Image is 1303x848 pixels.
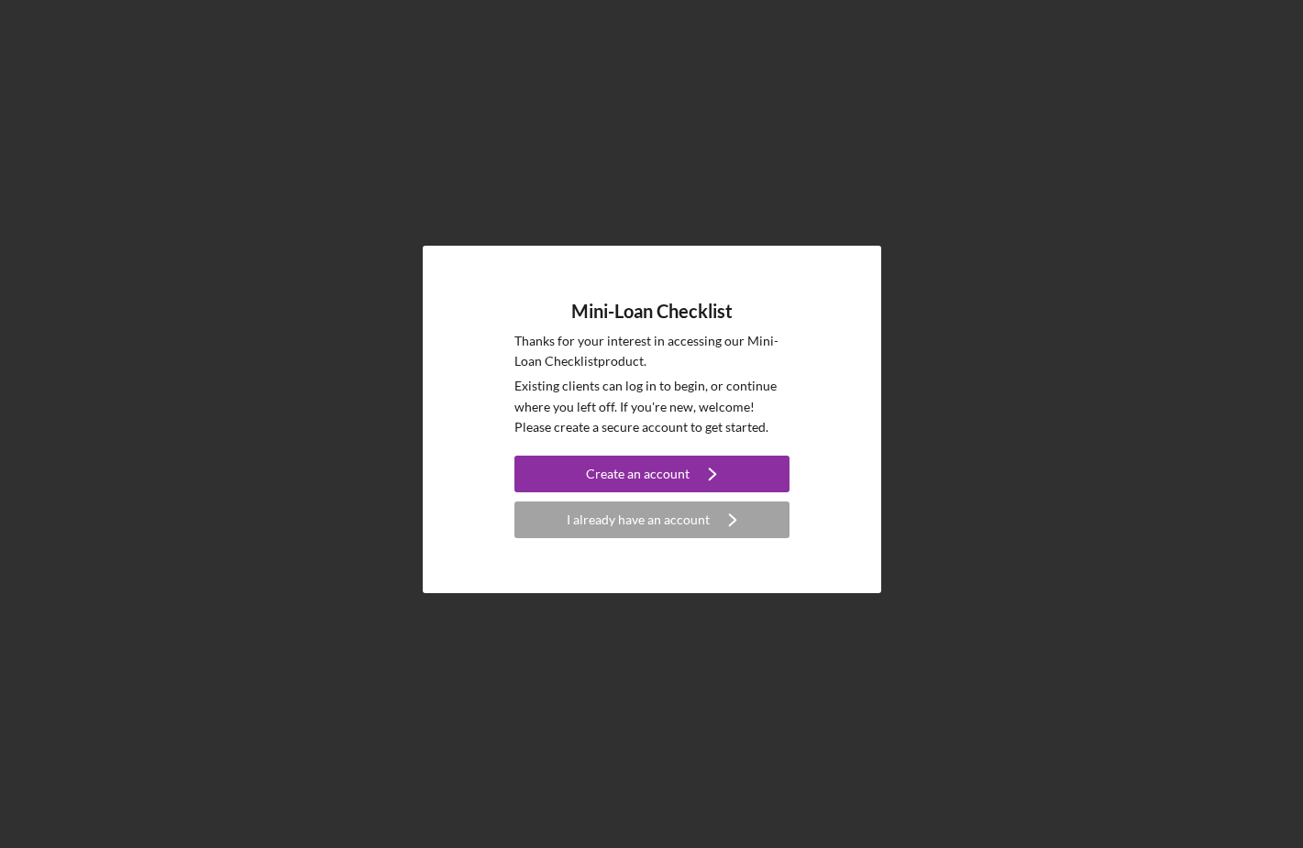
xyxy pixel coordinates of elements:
button: I already have an account [514,501,790,538]
p: Existing clients can log in to begin, or continue where you left off. If you're new, welcome! Ple... [514,376,790,437]
p: Thanks for your interest in accessing our Mini-Loan Checklist product. [514,331,790,372]
h4: Mini-Loan Checklist [571,301,733,322]
div: I already have an account [567,501,710,538]
a: Create an account [514,456,790,497]
button: Create an account [514,456,790,492]
div: Create an account [586,456,690,492]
